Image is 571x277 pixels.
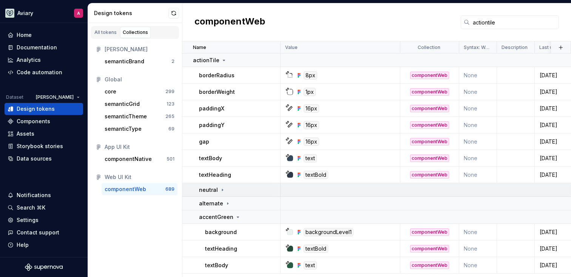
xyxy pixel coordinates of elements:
[171,58,174,64] div: 2
[102,55,177,67] a: semanticBrand2
[304,104,319,113] div: 16px
[502,44,528,51] p: Description
[25,263,63,271] svg: Supernova Logo
[193,57,219,64] p: actionTile
[102,183,177,195] button: componentWeb689
[105,125,142,133] div: semanticType
[199,121,225,129] p: paddingY
[105,46,174,53] div: [PERSON_NAME]
[102,98,177,110] button: semanticGrid123
[168,126,174,132] div: 69
[5,115,83,127] a: Components
[459,257,497,274] td: None
[199,186,218,194] p: neutral
[285,44,298,51] p: Value
[410,138,449,145] div: componentWeb
[199,88,235,96] p: borderWeight
[5,202,83,214] button: Search ⌘K
[77,10,80,16] div: A
[304,154,317,162] div: text
[36,94,74,100] span: [PERSON_NAME]
[304,88,316,96] div: 1px
[410,228,449,236] div: componentWeb
[17,9,33,17] div: Aviary
[5,226,83,239] button: Contact support
[459,150,497,167] td: None
[6,94,23,100] div: Dataset
[5,29,83,41] a: Home
[5,239,83,251] button: Help
[105,173,174,181] div: Web UI Kit
[5,9,14,18] img: 256e2c79-9abd-4d59-8978-03feab5a3943.png
[105,155,152,163] div: componentNative
[105,58,144,65] div: semanticBrand
[199,155,222,162] p: textBody
[17,105,55,113] div: Design tokens
[105,113,147,120] div: semanticTheme
[5,189,83,201] button: Notifications
[102,86,177,98] button: core299
[102,110,177,122] button: semanticTheme265
[304,138,319,146] div: 16px
[205,262,228,269] p: textBody
[32,92,83,103] button: [PERSON_NAME]
[17,142,63,150] div: Storybook stories
[167,101,174,107] div: 123
[105,100,140,108] div: semanticGrid
[2,5,86,21] button: AviaryA
[410,262,449,269] div: componentWeb
[459,240,497,257] td: None
[410,88,449,96] div: componentWeb
[410,72,449,79] div: componentWeb
[5,54,83,66] a: Analytics
[105,185,146,193] div: componentWeb
[304,261,317,269] div: text
[410,105,449,112] div: componentWeb
[105,76,174,83] div: Global
[17,191,51,199] div: Notifications
[199,138,209,145] p: gap
[199,200,223,207] p: alternate
[199,171,231,179] p: textHeading
[539,44,569,51] p: Last updated
[102,123,177,135] button: semanticType69
[199,105,224,112] p: paddingX
[304,171,328,179] div: textBold
[94,29,117,35] div: All tokens
[410,171,449,179] div: componentWeb
[410,121,449,129] div: componentWeb
[304,228,353,236] div: backgroundLevel1
[304,121,319,129] div: 16px
[165,186,174,192] div: 689
[102,153,177,165] button: componentNative501
[194,15,265,29] h2: componentWeb
[5,140,83,152] a: Storybook stories
[17,56,41,64] div: Analytics
[17,118,50,125] div: Components
[459,224,497,240] td: None
[418,44,440,51] p: Collection
[165,113,174,119] div: 265
[165,89,174,95] div: 299
[167,156,174,162] div: 501
[193,44,206,51] p: Name
[17,31,32,39] div: Home
[410,245,449,253] div: componentWeb
[459,67,497,84] td: None
[105,88,116,95] div: core
[17,229,59,236] div: Contact support
[5,128,83,140] a: Assets
[17,155,52,162] div: Data sources
[5,153,83,165] a: Data sources
[464,44,491,51] p: Syntax: Web
[17,216,39,224] div: Settings
[5,66,83,78] a: Code automation
[105,143,174,151] div: App UI Kit
[304,71,317,80] div: 8px
[5,214,83,226] a: Settings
